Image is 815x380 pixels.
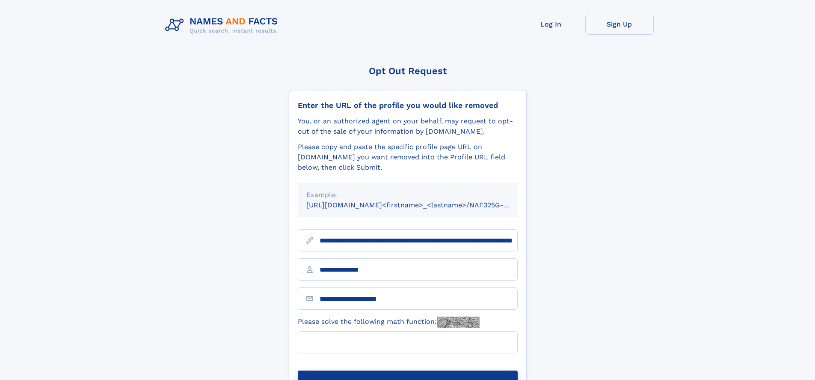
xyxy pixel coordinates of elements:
label: Please solve the following math function: [298,317,480,328]
div: Opt Out Request [289,66,527,76]
a: Sign Up [585,14,654,35]
div: Please copy and paste the specific profile page URL on [DOMAIN_NAME] you want removed into the Pr... [298,142,518,173]
div: Example: [306,190,509,200]
div: You, or an authorized agent on your behalf, may request to opt-out of the sale of your informatio... [298,116,518,137]
div: Enter the URL of the profile you would like removed [298,101,518,110]
img: Logo Names and Facts [162,14,285,37]
a: Log In [517,14,585,35]
small: [URL][DOMAIN_NAME]<firstname>_<lastname>/NAF325G-xxxxxxxx [306,201,534,209]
